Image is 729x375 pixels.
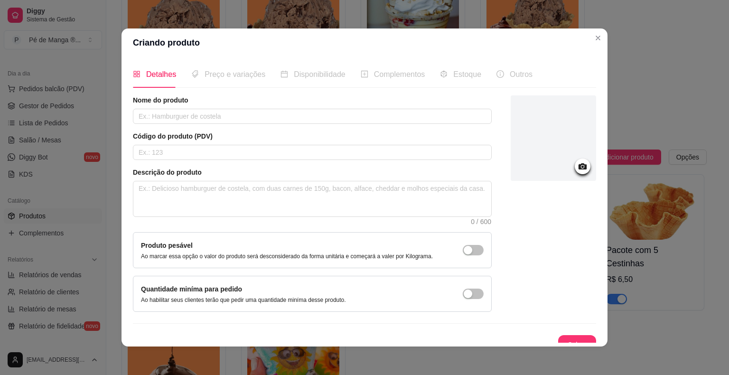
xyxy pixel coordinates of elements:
[496,70,504,78] span: info-circle
[361,70,368,78] span: plus-square
[558,335,596,354] button: Salvar
[141,253,433,260] p: Ao marcar essa opção o valor do produto será desconsiderado da forma unitária e começará a valer ...
[205,70,265,78] span: Preço e variações
[141,296,346,304] p: Ao habilitar seus clientes terão que pedir uma quantidade miníma desse produto.
[590,30,606,46] button: Close
[141,242,193,249] label: Produto pesável
[133,131,492,141] article: Código do produto (PDV)
[440,70,448,78] span: code-sandbox
[133,168,492,177] article: Descrição do produto
[133,70,140,78] span: appstore
[294,70,346,78] span: Disponibilidade
[121,28,607,57] header: Criando produto
[141,285,242,293] label: Quantidade miníma para pedido
[280,70,288,78] span: calendar
[510,70,533,78] span: Outros
[146,70,176,78] span: Detalhes
[133,145,492,160] input: Ex.: 123
[133,95,492,105] article: Nome do produto
[374,70,425,78] span: Complementos
[453,70,481,78] span: Estoque
[191,70,199,78] span: tags
[133,109,492,124] input: Ex.: Hamburguer de costela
